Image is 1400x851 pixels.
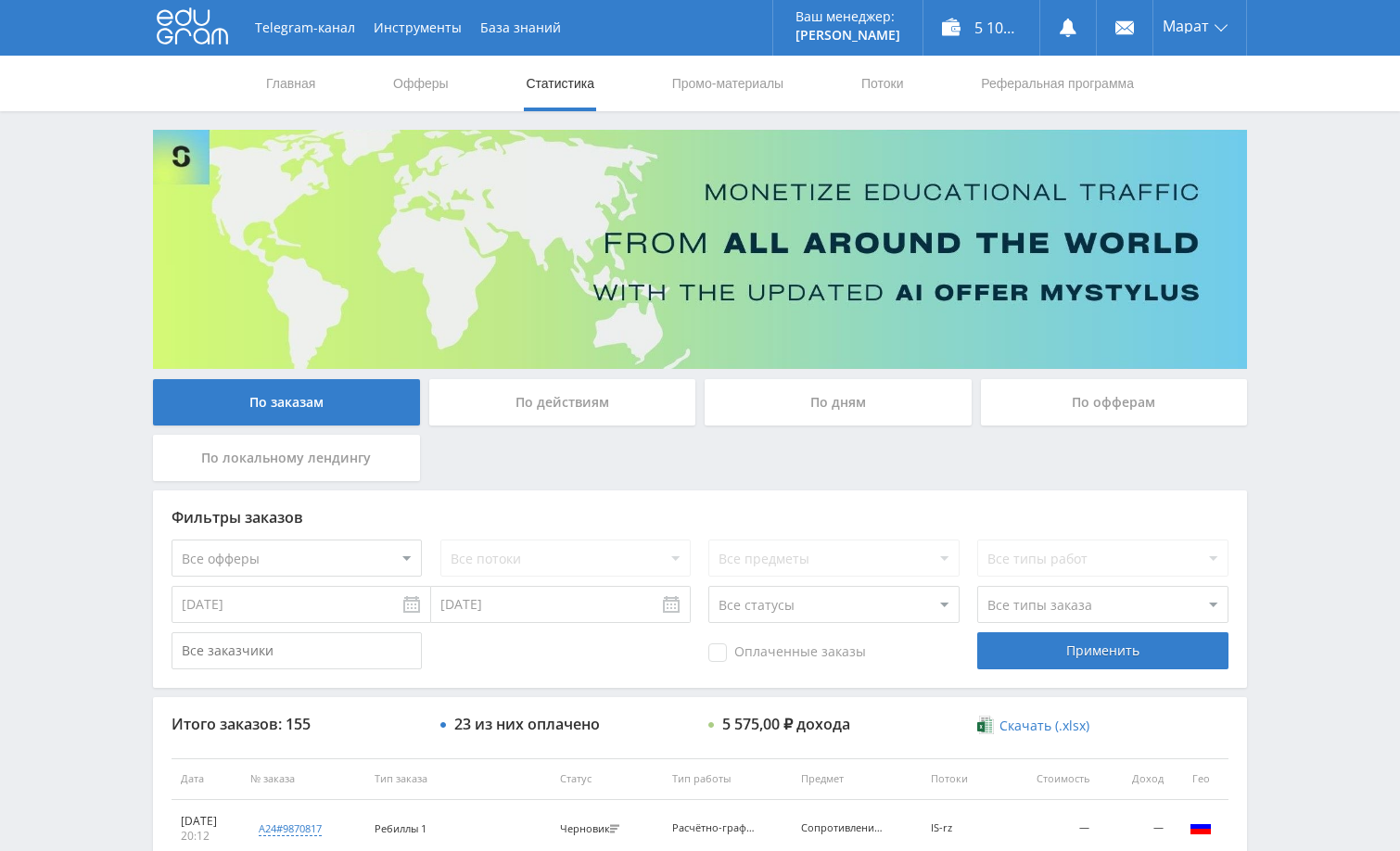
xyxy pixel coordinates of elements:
div: Черновик [560,823,624,835]
div: 5 575,00 ₽ дохода [722,716,850,732]
input: Все заказчики [172,632,422,669]
th: Гео [1173,758,1228,800]
span: Оплаченные заказы [708,643,866,662]
div: По действиям [429,379,696,425]
span: Ребиллы 1 [375,821,426,835]
a: Скачать (.xlsx) [977,717,1088,735]
a: Промо-материалы [670,56,785,111]
a: Реферальная программа [979,56,1136,111]
th: Стоимость [1008,758,1099,800]
div: Применить [977,632,1228,669]
div: 20:12 [181,829,232,844]
div: Фильтры заказов [172,509,1228,526]
div: a24#9870817 [259,821,322,836]
div: Итого заказов: 155 [172,716,422,732]
div: Сопротивление материалов [801,822,885,834]
th: Потоки [922,758,1009,800]
img: rus.png [1190,816,1212,838]
a: Офферы [391,56,451,111]
img: Banner [153,130,1247,369]
th: Статус [551,758,662,800]
a: Потоки [859,56,906,111]
th: Дата [172,758,241,800]
th: № заказа [241,758,365,800]
p: [PERSON_NAME] [795,28,900,43]
a: Статистика [524,56,596,111]
a: Главная [264,56,317,111]
div: Расчётно-графическая работа (РГР) [672,822,756,834]
div: [DATE] [181,814,232,829]
div: По дням [705,379,972,425]
th: Доход [1099,758,1173,800]
th: Предмет [792,758,921,800]
div: По офферам [981,379,1248,425]
img: xlsx [977,716,993,734]
div: По локальному лендингу [153,435,420,481]
div: По заказам [153,379,420,425]
span: Скачать (.xlsx) [999,718,1089,733]
div: 23 из них оплачено [454,716,600,732]
th: Тип заказа [365,758,551,800]
span: Марат [1163,19,1209,33]
div: IS-rz [931,822,999,834]
th: Тип работы [663,758,792,800]
p: Ваш менеджер: [795,9,900,24]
